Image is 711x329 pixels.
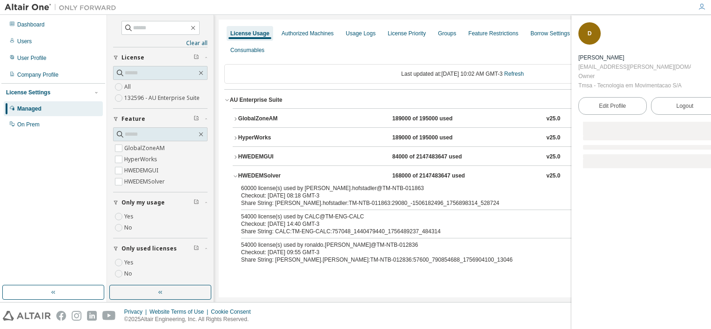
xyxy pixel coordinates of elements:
span: Clear filter [194,199,199,206]
div: v25.0 [546,115,560,123]
div: 60000 license(s) used by [PERSON_NAME].hofstadler@TM-NTB-011863 [241,184,662,192]
span: Clear filter [194,54,199,61]
div: v25.0 [546,153,560,161]
div: Consumables [230,46,264,54]
div: Share String: [PERSON_NAME].hofstadler:TM-NTB-011863:29080_-1506182496_1756898314_528724 [241,199,662,207]
span: Feature [121,115,145,123]
span: Only used licenses [121,245,177,252]
button: License [113,47,208,68]
span: Logout [676,101,693,111]
div: License Settings [6,89,50,96]
button: Only used licenses [113,238,208,259]
label: GlobalZoneAM [124,143,167,154]
div: 84000 of 2147483647 used [392,153,476,161]
div: Checkout: [DATE] 09:55 GMT-3 [241,249,662,256]
div: Groups [438,30,456,37]
div: License Priority [388,30,426,37]
label: All [124,81,133,92]
div: Tmsa - Tecnologia em Movimentacao S/A [578,81,691,90]
div: Company Profile [17,71,59,79]
div: 189000 of 195000 used [392,115,476,123]
img: instagram.svg [72,311,81,321]
button: HyperWorks189000 of 195000 usedv25.0Expire date:[DATE] [233,128,692,148]
div: Managed [17,105,41,112]
div: 168000 of 2147483647 used [392,172,476,180]
div: v25.0 [546,134,560,142]
a: Refresh [504,71,524,77]
div: Owner [578,72,691,81]
span: D [588,30,592,37]
div: GlobalZoneAM [238,115,322,123]
div: Share String: CALC:TM-ENG-CALC:757048_1440479440_1756489237_484314 [241,228,662,235]
div: Checkout: [DATE] 08:18 GMT-3 [241,192,662,199]
button: AU Enterprise SuiteLicense ID: 132596 [224,90,701,110]
div: Last updated at: [DATE] 10:02 AM GMT-3 [224,64,701,84]
div: On Prem [17,121,40,128]
a: Clear all [113,39,208,47]
button: Only my usage [113,192,208,213]
span: Clear filter [194,115,199,123]
label: Yes [124,211,135,222]
span: Only my usage [121,199,165,206]
label: Yes [124,257,135,268]
div: AU Enterprise Suite [230,96,282,104]
div: Usage Logs [346,30,376,37]
img: Altair One [5,3,121,12]
div: Privacy [124,308,149,316]
div: Feature Restrictions [469,30,518,37]
button: HWEDEMGUI84000 of 2147483647 usedv25.0Expire date:[DATE] [233,147,692,167]
div: Borrow Settings [530,30,570,37]
button: Feature [113,109,208,129]
a: Edit Profile [578,97,647,115]
div: 54000 license(s) used by ronaldo.[PERSON_NAME]@TM-NTB-012836 [241,241,662,249]
label: HWEDEMGUI [124,165,160,176]
div: HWEDEMGUI [238,153,322,161]
button: GlobalZoneAM189000 of 195000 usedv25.0Expire date:[DATE] [233,109,692,129]
label: HyperWorks [124,154,159,165]
img: facebook.svg [56,311,66,321]
img: youtube.svg [102,311,116,321]
label: No [124,268,134,279]
span: License [121,54,144,61]
button: HWEDEMSolver168000 of 2147483647 usedv25.0Expire date:[DATE] [233,166,692,186]
div: 189000 of 195000 used [392,134,476,142]
div: User Profile [17,54,47,62]
div: Dashboard [17,21,45,28]
span: Clear filter [194,245,199,252]
label: No [124,222,134,233]
div: [EMAIL_ADDRESS][PERSON_NAME][DOMAIN_NAME] [578,62,691,72]
div: Website Terms of Use [149,308,211,316]
div: Authorized Machines [282,30,334,37]
div: 54000 license(s) used by CALC@TM-ENG-CALC [241,213,662,220]
div: Share String: [PERSON_NAME].[PERSON_NAME]:TM-NTB-012836:57600_790854688_1756904100_13046 [241,256,662,263]
label: HWEDEMSolver [124,176,167,187]
div: HyperWorks [238,134,322,142]
span: Edit Profile [599,102,626,110]
img: linkedin.svg [87,311,97,321]
div: Users [17,38,32,45]
div: Diego Dalpiaz [578,53,691,62]
div: v25.0 [546,172,560,180]
label: 132596 - AU Enterprise Suite [124,92,201,104]
p: © 2025 Altair Engineering, Inc. All Rights Reserved. [124,316,256,323]
div: HWEDEMSolver [238,172,322,180]
div: Checkout: [DATE] 14:40 GMT-3 [241,220,662,228]
div: Cookie Consent [211,308,256,316]
img: altair_logo.svg [3,311,51,321]
div: License Usage [230,30,269,37]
